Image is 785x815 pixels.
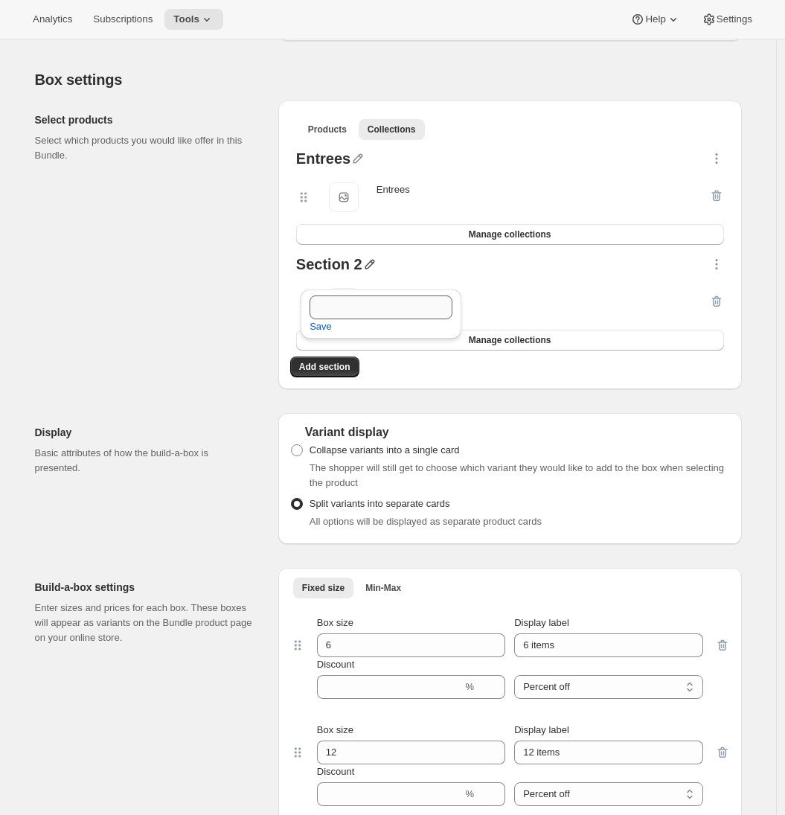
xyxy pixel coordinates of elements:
[514,724,569,735] span: Display label
[317,724,353,735] span: Box size
[317,741,483,764] input: Box size
[296,330,724,351] button: Manage collections
[469,228,551,240] span: Manage collections
[514,741,702,764] input: Display label
[24,9,81,30] button: Analytics
[310,444,460,456] span: Collapse variants into a single card
[368,124,416,135] span: Collections
[296,151,350,170] div: Entrees
[290,425,730,440] div: Variant display
[621,9,689,30] button: Help
[466,788,475,799] span: %
[35,133,254,163] p: Select which products you would like offer in this Bundle.
[35,446,254,476] p: Basic attributes of how the build-a-box is presented.
[296,224,724,245] button: Manage collections
[310,516,542,527] span: All options will be displayed as separate product cards
[164,9,223,30] button: Tools
[93,13,153,25] span: Subscriptions
[717,13,752,25] span: Settings
[35,112,254,127] h2: Select products
[469,334,551,346] span: Manage collections
[84,9,161,30] button: Subscriptions
[35,580,254,595] h2: Build-a-box settings
[693,9,761,30] button: Settings
[317,633,483,657] input: Box size
[377,182,410,197] div: Entrees
[514,617,569,628] span: Display label
[310,462,724,488] span: The shopper will still get to choose which variant they would like to add to the box when selecti...
[301,315,341,339] button: Save
[35,71,742,89] h2: Box settings
[173,13,199,25] span: Tools
[310,319,332,334] span: Save
[35,425,254,440] h2: Display
[33,13,72,25] span: Analytics
[302,582,345,594] span: Fixed size
[645,13,665,25] span: Help
[317,766,355,777] span: Discount
[308,124,347,135] span: Products
[299,361,350,373] span: Add section
[466,681,475,692] span: %
[514,633,702,657] input: Display label
[317,617,353,628] span: Box size
[296,257,362,276] div: Section 2
[317,659,355,670] span: Discount
[290,357,359,377] button: Add section
[365,582,401,594] span: Min-Max
[35,601,254,645] p: Enter sizes and prices for each box. These boxes will appear as variants on the Bundle product pa...
[310,498,450,509] span: Split variants into separate cards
